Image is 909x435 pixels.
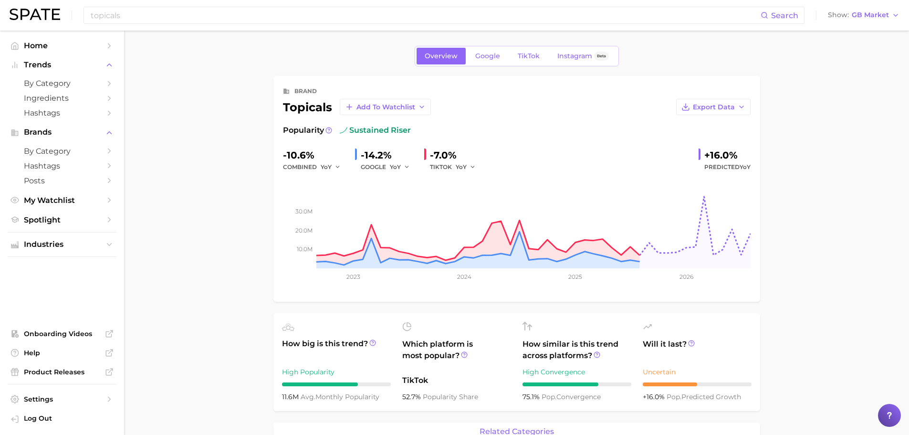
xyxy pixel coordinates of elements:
[8,106,116,120] a: Hashtags
[283,99,431,115] div: topicals
[456,161,476,173] button: YoY
[402,339,511,370] span: Which platform is most popular?
[24,329,100,338] span: Onboarding Videos
[402,393,423,401] span: 52.7%
[24,94,100,103] span: Ingredients
[643,366,752,378] div: Uncertain
[430,148,482,163] div: -7.0%
[8,346,116,360] a: Help
[425,52,458,60] span: Overview
[568,273,582,280] tspan: 2025
[346,273,360,280] tspan: 2023
[282,366,391,378] div: High Popularity
[24,196,100,205] span: My Watchlist
[522,382,631,386] div: 7 / 10
[8,58,116,72] button: Trends
[667,393,741,401] span: predicted growth
[542,393,556,401] abbr: popularity index
[282,382,391,386] div: 7 / 10
[24,108,100,117] span: Hashtags
[430,161,482,173] div: TIKTOK
[10,9,60,20] img: SPATE
[457,273,471,280] tspan: 2024
[8,38,116,53] a: Home
[24,176,100,185] span: Posts
[301,393,379,401] span: monthly popularity
[423,393,478,401] span: popularity share
[282,393,301,401] span: 11.6m
[24,368,100,376] span: Product Releases
[90,7,761,23] input: Search here for a brand, industry, or ingredient
[522,339,631,361] span: How similar is this trend across platforms?
[283,161,347,173] div: combined
[402,375,511,386] span: TikTok
[8,237,116,252] button: Industries
[340,125,411,136] span: sustained riser
[475,52,500,60] span: Google
[676,99,751,115] button: Export Data
[8,193,116,208] a: My Watchlist
[24,395,100,403] span: Settings
[24,147,100,156] span: by Category
[24,61,100,69] span: Trends
[8,365,116,379] a: Product Releases
[340,99,431,115] button: Add to Watchlist
[294,85,317,97] div: brand
[301,393,315,401] abbr: average
[679,273,693,280] tspan: 2026
[8,173,116,188] a: Posts
[704,148,751,163] div: +16.0%
[467,48,508,64] a: Google
[283,125,324,136] span: Popularity
[8,76,116,91] a: by Category
[24,161,100,170] span: Hashtags
[321,161,341,173] button: YoY
[8,144,116,159] a: by Category
[24,41,100,50] span: Home
[283,148,347,163] div: -10.6%
[390,163,401,171] span: YoY
[8,392,116,406] a: Settings
[643,382,752,386] div: 5 / 10
[321,163,332,171] span: YoY
[24,349,100,357] span: Help
[852,12,889,18] span: GB Market
[24,128,100,137] span: Brands
[8,411,116,427] a: Log out. Currently logged in with e-mail jenna.rody@group-ibg.com.
[643,393,667,401] span: +16.0%
[828,12,849,18] span: Show
[522,366,631,378] div: High Convergence
[8,125,116,139] button: Brands
[24,414,109,423] span: Log Out
[24,79,100,88] span: by Category
[667,393,681,401] abbr: popularity index
[8,91,116,106] a: Ingredients
[8,327,116,341] a: Onboarding Videos
[510,48,548,64] a: TikTok
[456,163,467,171] span: YoY
[417,48,466,64] a: Overview
[390,161,410,173] button: YoY
[549,48,617,64] a: InstagramBeta
[8,212,116,227] a: Spotlight
[8,159,116,173] a: Hashtags
[542,393,601,401] span: convergence
[771,11,798,20] span: Search
[693,103,735,111] span: Export Data
[740,163,751,170] span: YoY
[361,148,417,163] div: -14.2%
[597,52,606,60] span: Beta
[557,52,592,60] span: Instagram
[361,161,417,173] div: GOOGLE
[522,393,542,401] span: 75.1%
[24,240,100,249] span: Industries
[340,127,347,134] img: sustained riser
[518,52,540,60] span: TikTok
[356,103,415,111] span: Add to Watchlist
[704,161,751,173] span: Predicted
[24,215,100,224] span: Spotlight
[282,338,391,361] span: How big is this trend?
[825,9,902,21] button: ShowGB Market
[643,339,752,361] span: Will it last?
